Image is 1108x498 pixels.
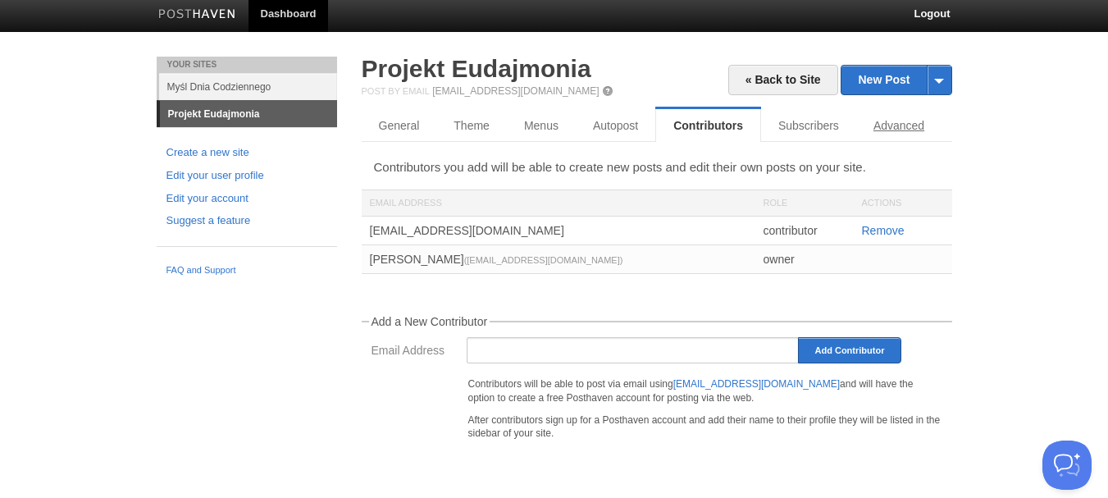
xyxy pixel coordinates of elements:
[841,66,951,94] a: New Post
[369,316,490,327] legend: Add a New Contributor
[854,190,952,216] div: Actions
[362,217,755,244] div: [EMAIL_ADDRESS][DOMAIN_NAME]
[432,85,599,97] a: [EMAIL_ADDRESS][DOMAIN_NAME]
[362,55,591,82] a: Projekt Eudajmonia
[728,65,838,95] a: « Back to Site
[372,345,467,360] label: Email Address
[468,413,942,441] p: After contributors sign up for a Posthaven account and add their name to their profile they will ...
[862,224,905,237] a: Remove
[673,378,840,390] a: [EMAIL_ADDRESS][DOMAIN_NAME]
[160,101,337,127] a: Projekt Eudajmonia
[157,57,337,73] li: Your Sites
[755,245,854,273] div: owner
[761,109,856,142] a: Subscribers
[655,109,761,142] a: Contributors
[755,217,854,244] div: contributor
[798,337,902,363] input: Add Contributor
[362,190,755,216] div: Email Address
[436,109,507,142] a: Theme
[166,167,327,185] a: Edit your user profile
[507,109,576,142] a: Menus
[158,9,236,21] img: Posthaven-bar
[755,190,854,216] div: Role
[362,86,430,96] span: Post by Email
[166,144,327,162] a: Create a new site
[159,73,337,100] a: Myśl Dnia Codziennego
[374,158,940,176] p: Contributors you add will be able to create new posts and edit their own posts on your site.
[166,190,327,208] a: Edit your account
[166,212,327,230] a: Suggest a feature
[464,255,623,265] small: ([EMAIL_ADDRESS][DOMAIN_NAME])
[362,109,437,142] a: General
[576,109,655,142] a: Autopost
[166,263,327,278] a: FAQ and Support
[362,245,755,273] div: [PERSON_NAME]
[468,377,942,405] p: Contributors will be able to post via email using and will have the option to create a free Posth...
[856,109,942,142] a: Advanced
[1042,441,1092,490] iframe: Help Scout Beacon - Open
